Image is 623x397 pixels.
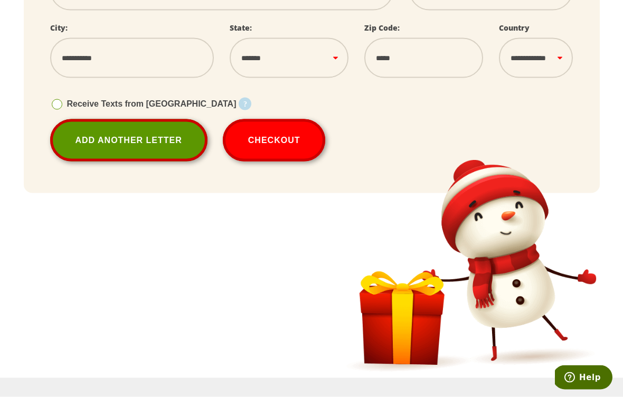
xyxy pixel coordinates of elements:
iframe: Opens a widget where you can find more information [555,365,612,392]
label: State: [230,23,252,33]
label: Country [499,23,530,33]
span: Receive Texts from [GEOGRAPHIC_DATA] [67,99,237,108]
a: Add Another Letter [50,119,207,162]
label: Zip Code: [364,23,400,33]
button: Checkout [223,119,326,162]
img: Snowman [341,155,600,376]
label: City: [50,23,68,33]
